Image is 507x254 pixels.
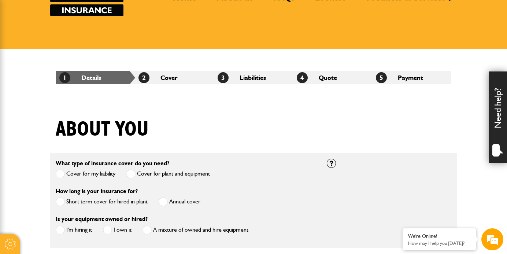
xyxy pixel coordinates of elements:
[159,197,200,206] label: Annual cover
[297,72,308,83] span: 4
[59,72,70,83] span: 1
[218,72,229,83] span: 3
[372,71,451,84] li: Payment
[10,133,134,192] textarea: Type your message and hit 'Enter'
[10,68,134,84] input: Enter your last name
[12,41,31,51] img: d_20077148190_company_1631870298795_20077148190
[293,71,372,84] li: Quote
[100,199,133,209] em: Start Chat
[120,4,138,21] div: Minimize live chat window
[103,225,132,235] label: I own it
[56,117,149,142] h1: About you
[56,197,148,206] label: Short term cover for hired in plant
[38,41,123,51] div: Chat with us now
[56,169,115,178] label: Cover for my liability
[408,233,470,239] div: We're Online!
[143,225,248,235] label: A mixture of owned and hire equipment
[10,111,134,127] input: Enter your phone number
[56,161,169,166] label: What type of insurance cover do you need?
[135,71,214,84] li: Cover
[56,71,135,84] li: Details
[214,71,293,84] li: Liabilities
[56,225,92,235] label: I'm hiring it
[138,72,149,83] span: 2
[126,169,210,178] label: Cover for plant and equipment
[10,89,134,106] input: Enter your email address
[56,188,138,194] label: How long is your insurance for?
[408,240,470,246] p: How may I help you today?
[56,216,148,222] label: Is your equipment owned or hired?
[489,71,507,163] div: Need help?
[376,72,387,83] span: 5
